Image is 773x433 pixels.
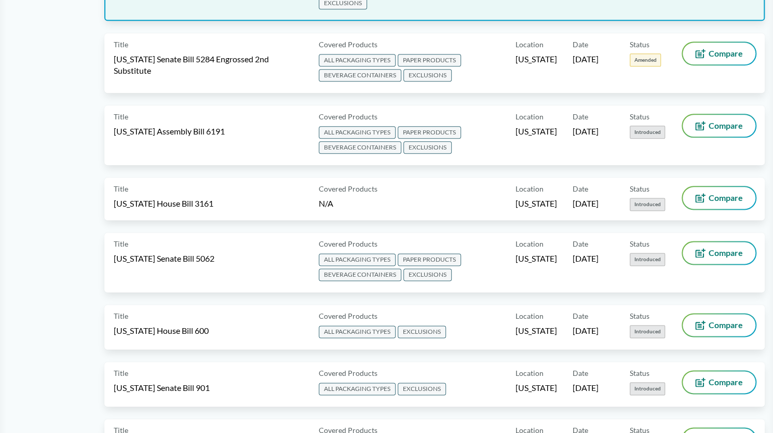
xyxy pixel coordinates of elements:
span: Date [573,368,588,378]
span: ALL PACKAGING TYPES [319,54,396,66]
span: [DATE] [573,198,599,209]
span: [DATE] [573,382,599,394]
span: Title [114,310,128,321]
button: Compare [683,115,755,137]
span: Title [114,39,128,50]
span: Location [516,39,544,50]
span: Covered Products [319,310,377,321]
span: Covered Products [319,238,377,249]
span: PAPER PRODUCTS [398,126,461,139]
span: Date [573,111,588,122]
span: Introduced [630,126,665,139]
span: Compare [709,194,743,202]
span: Title [114,368,128,378]
button: Compare [683,187,755,209]
button: Compare [683,314,755,336]
span: Title [114,111,128,122]
span: [US_STATE] [516,382,557,394]
span: Status [630,368,649,378]
span: EXCLUSIONS [403,141,452,154]
span: Title [114,183,128,194]
span: [DATE] [573,126,599,137]
button: Compare [683,242,755,264]
span: Date [573,238,588,249]
span: Status [630,111,649,122]
span: Introduced [630,198,665,211]
button: Compare [683,43,755,64]
span: [US_STATE] Senate Bill 901 [114,382,210,394]
span: [US_STATE] Assembly Bill 6191 [114,126,225,137]
span: Amended [630,53,661,66]
span: N/A [319,198,333,208]
span: Status [630,310,649,321]
span: [DATE] [573,53,599,65]
span: [US_STATE] [516,253,557,264]
span: Covered Products [319,39,377,50]
span: Location [516,111,544,122]
span: Date [573,310,588,321]
span: Status [630,238,649,249]
span: Compare [709,378,743,386]
span: Location [516,368,544,378]
span: [US_STATE] Senate Bill 5284 Engrossed 2nd Substitute [114,53,306,76]
span: Covered Products [319,111,377,122]
span: PAPER PRODUCTS [398,253,461,266]
span: BEVERAGE CONTAINERS [319,268,401,281]
span: Compare [709,49,743,58]
span: BEVERAGE CONTAINERS [319,141,401,154]
span: EXCLUSIONS [403,268,452,281]
span: [US_STATE] Senate Bill 5062 [114,253,214,264]
span: ALL PACKAGING TYPES [319,253,396,266]
span: EXCLUSIONS [403,69,452,82]
span: ALL PACKAGING TYPES [319,126,396,139]
span: ALL PACKAGING TYPES [319,383,396,395]
span: EXCLUSIONS [398,326,446,338]
span: [US_STATE] [516,325,557,336]
span: [US_STATE] House Bill 3161 [114,198,213,209]
span: [US_STATE] House Bill 600 [114,325,209,336]
span: Compare [709,121,743,130]
span: Date [573,39,588,50]
span: [US_STATE] [516,126,557,137]
span: Covered Products [319,368,377,378]
span: Location [516,183,544,194]
span: [US_STATE] [516,53,557,65]
span: Introduced [630,253,665,266]
button: Compare [683,371,755,393]
span: Compare [709,249,743,257]
span: Status [630,39,649,50]
span: Compare [709,321,743,329]
span: Status [630,183,649,194]
span: Location [516,238,544,249]
span: Introduced [630,325,665,338]
span: PAPER PRODUCTS [398,54,461,66]
span: BEVERAGE CONTAINERS [319,69,401,82]
span: Introduced [630,382,665,395]
span: [US_STATE] [516,198,557,209]
span: [DATE] [573,253,599,264]
span: EXCLUSIONS [398,383,446,395]
span: Covered Products [319,183,377,194]
span: ALL PACKAGING TYPES [319,326,396,338]
span: [DATE] [573,325,599,336]
span: Location [516,310,544,321]
span: Title [114,238,128,249]
span: Date [573,183,588,194]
